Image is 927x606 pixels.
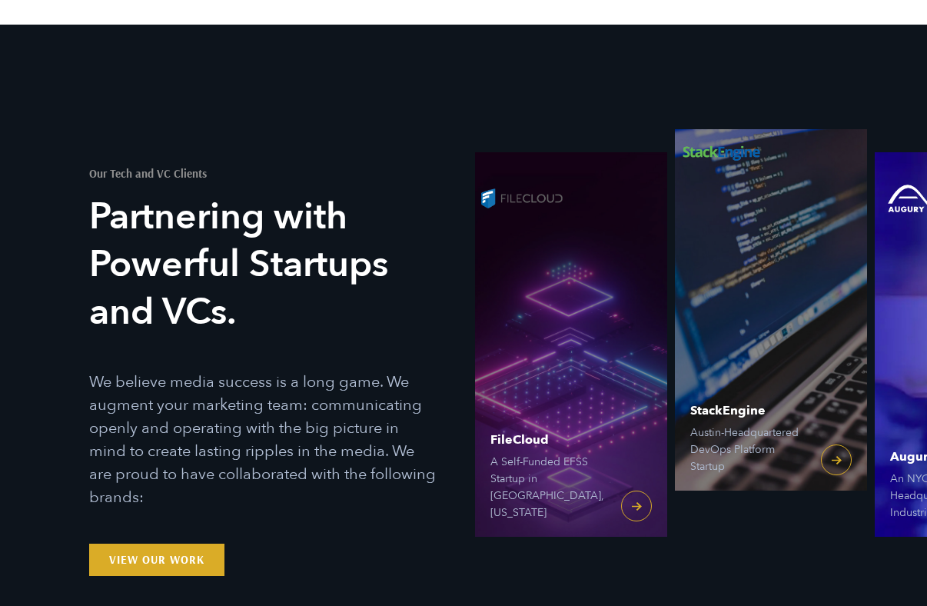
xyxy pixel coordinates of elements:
a: FileCloud [475,152,667,537]
span: StackEngine [690,405,806,417]
h3: Partnering with Powerful Startups and VCs. [89,193,437,336]
img: StackEngine logo [675,129,767,175]
a: View Our Work [89,544,224,576]
img: FileCloud logo [475,175,567,221]
h1: Our Tech and VC Clients [89,168,437,179]
p: We believe media success is a long game. We augment your marketing team: communicating openly and... [89,371,437,509]
span: A Self-Funded EFSS Startup in [GEOGRAPHIC_DATA], [US_STATE] [490,454,606,521]
span: FileCloud [490,434,606,446]
span: Austin-Headquartered DevOps Platform Startup [690,425,806,475]
a: StackEngine [675,106,867,491]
